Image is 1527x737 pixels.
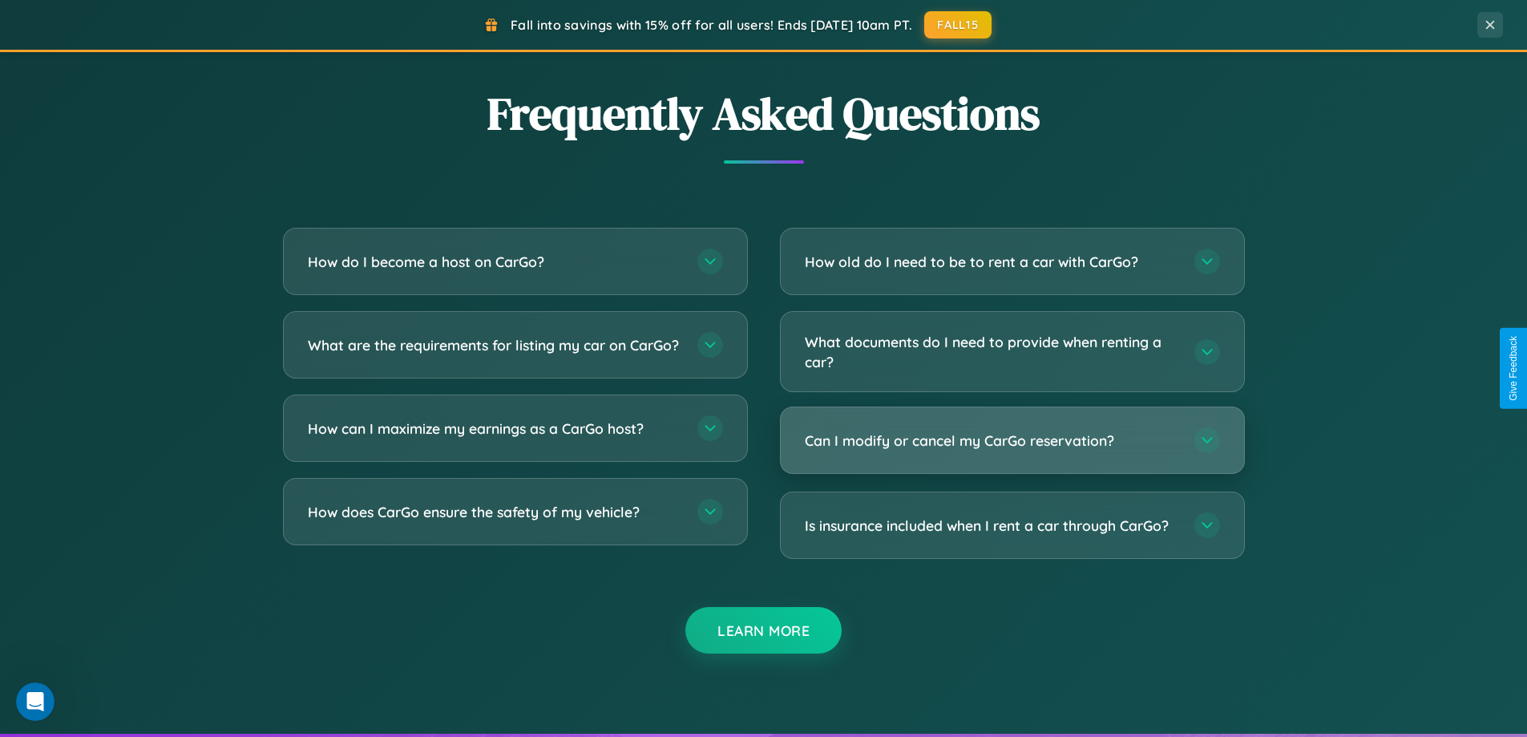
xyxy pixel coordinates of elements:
[805,252,1178,272] h3: How old do I need to be to rent a car with CarGo?
[805,332,1178,371] h3: What documents do I need to provide when renting a car?
[16,682,55,721] iframe: Intercom live chat
[308,335,681,355] h3: What are the requirements for listing my car on CarGo?
[283,83,1245,144] h2: Frequently Asked Questions
[308,502,681,522] h3: How does CarGo ensure the safety of my vehicle?
[1508,336,1519,401] div: Give Feedback
[308,419,681,439] h3: How can I maximize my earnings as a CarGo host?
[308,252,681,272] h3: How do I become a host on CarGo?
[511,17,912,33] span: Fall into savings with 15% off for all users! Ends [DATE] 10am PT.
[924,11,992,38] button: FALL15
[805,431,1178,451] h3: Can I modify or cancel my CarGo reservation?
[805,516,1178,536] h3: Is insurance included when I rent a car through CarGo?
[685,607,842,654] button: Learn More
